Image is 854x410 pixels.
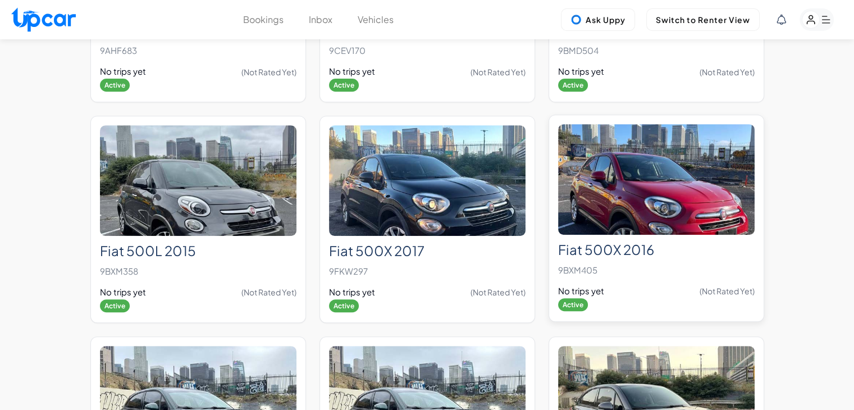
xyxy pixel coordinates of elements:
button: Switch to Renter View [646,8,760,31]
p: 9FKW297 [329,263,526,279]
img: Fiat 500X 2017 [329,125,526,236]
span: Active [558,298,588,311]
button: Vehicles [358,13,394,26]
span: (Not Rated Yet) [241,66,296,78]
span: (Not Rated Yet) [471,286,526,298]
span: Active [100,79,130,92]
span: No trips yet [558,65,604,78]
span: Active [329,79,359,92]
img: Fiat 500L 2015 [100,125,296,236]
span: No trips yet [100,286,146,299]
span: (Not Rated Yet) [700,66,755,78]
span: Active [329,299,359,312]
span: No trips yet [100,65,146,78]
p: 9BXM405 [558,262,755,278]
h2: Fiat 500X 2017 [329,243,526,259]
span: (Not Rated Yet) [700,285,755,297]
p: 9BMD504 [558,43,755,58]
p: 9AHF683 [100,43,296,58]
p: 9BXM358 [100,263,296,279]
p: 9CEV170 [329,43,526,58]
span: No trips yet [558,285,604,298]
h2: Fiat 500X 2016 [558,242,755,258]
button: Bookings [243,13,284,26]
span: No trips yet [329,65,375,78]
img: Uppy [570,14,582,25]
button: Ask Uppy [561,8,635,31]
span: Active [558,79,588,92]
span: (Not Rated Yet) [241,286,296,298]
span: (Not Rated Yet) [471,66,526,78]
h2: Fiat 500L 2015 [100,243,296,259]
span: No trips yet [329,286,375,299]
div: View Notifications [777,15,786,25]
span: Active [100,299,130,312]
button: Inbox [309,13,332,26]
img: Fiat 500X 2016 [558,124,755,235]
img: Upcar Logo [11,7,76,31]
